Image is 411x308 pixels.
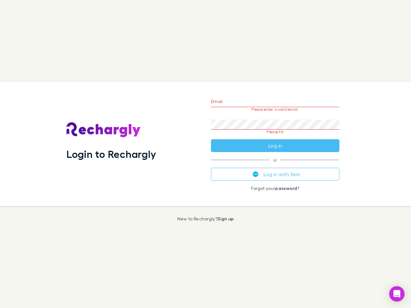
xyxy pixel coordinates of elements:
a: password [275,185,297,191]
img: Rechargly's Logo [66,122,141,138]
img: Xero's logo [253,171,258,177]
button: Log in [211,139,339,152]
h1: Login to Rechargly [66,148,156,160]
p: Please enter a valid email. [211,107,339,112]
div: Open Intercom Messenger [389,286,405,302]
p: Please fill [211,130,339,134]
a: Sign up [217,216,234,221]
button: Log in with Xero [211,168,339,181]
p: Forgot your ? [211,186,339,191]
p: New to Rechargly? [177,216,234,221]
